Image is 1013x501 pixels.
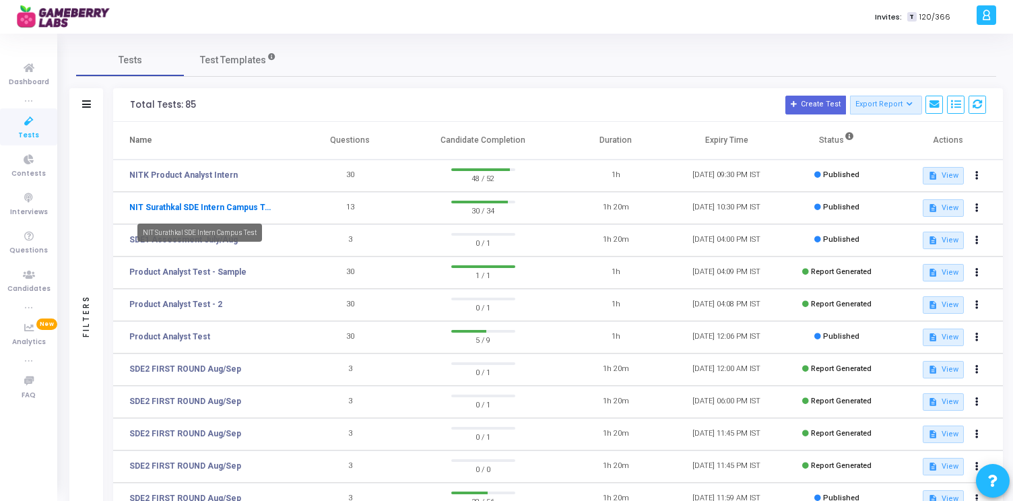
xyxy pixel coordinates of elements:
a: NITK Product Analyst Intern [129,169,238,181]
span: 30 / 34 [451,203,515,217]
td: 1h 20m [560,386,671,418]
a: Product Analyst Test - Sample [129,266,247,278]
span: 120/366 [919,11,950,23]
td: 1h 20m [560,224,671,257]
th: Expiry Time [671,122,781,160]
mat-icon: description [928,333,938,342]
td: 3 [295,418,405,450]
a: SDE2 FIRST ROUND Aug/Sep [129,395,241,407]
td: 1h 20m [560,354,671,386]
label: Invites: [875,11,902,23]
td: [DATE] 04:08 PM IST [671,289,781,321]
span: 0 / 1 [451,236,515,249]
a: NIT Surathkal SDE Intern Campus Test [129,201,274,213]
td: [DATE] 11:45 PM IST [671,450,781,483]
span: 0 / 1 [451,430,515,443]
span: Contests [11,168,46,180]
td: 1h [560,289,671,321]
td: [DATE] 09:30 PM IST [671,160,781,192]
a: SDE2 FIRST ROUND Aug/Sep [129,460,241,472]
td: [DATE] 04:09 PM IST [671,257,781,289]
button: View [923,361,964,378]
span: Interviews [10,207,48,218]
span: Report Generated [811,397,872,405]
a: Product Analyst Test - 2 [129,298,222,310]
span: 5 / 9 [451,333,515,346]
div: Filters [80,242,92,390]
td: [DATE] 04:00 PM IST [671,224,781,257]
mat-icon: description [928,171,938,180]
button: View [923,167,964,185]
button: Create Test [785,96,846,114]
td: 3 [295,450,405,483]
td: [DATE] 12:00 AM IST [671,354,781,386]
button: View [923,458,964,475]
td: 1h [560,321,671,354]
td: 30 [295,257,405,289]
td: 1h [560,160,671,192]
span: 0 / 1 [451,365,515,378]
span: Dashboard [9,77,49,88]
mat-icon: description [928,430,938,439]
span: Report Generated [811,267,872,276]
td: [DATE] 06:00 PM IST [671,386,781,418]
div: Total Tests: 85 [130,100,196,110]
span: Questions [9,245,48,257]
td: [DATE] 12:06 PM IST [671,321,781,354]
a: SDE2 FIRST ROUND Aug/Sep [129,428,241,440]
span: Published [823,235,859,244]
td: 1h 20m [560,450,671,483]
th: Actions [892,122,1003,160]
mat-icon: description [928,365,938,374]
span: 0 / 1 [451,300,515,314]
span: Tests [18,130,39,141]
mat-icon: description [928,268,938,277]
td: 30 [295,289,405,321]
button: View [923,329,964,346]
a: SDE2 FIRST ROUND Aug/Sep [129,363,241,375]
span: 0 / 0 [451,462,515,475]
span: Candidates [7,283,51,295]
td: 13 [295,192,405,224]
mat-icon: description [928,203,938,213]
button: View [923,296,964,314]
button: Export Report [850,96,922,114]
td: [DATE] 11:45 PM IST [671,418,781,450]
th: Questions [295,122,405,160]
button: View [923,264,964,281]
td: 1h 20m [560,418,671,450]
td: 3 [295,386,405,418]
div: NIT Surathkal SDE Intern Campus Test [137,224,262,242]
span: FAQ [22,390,36,401]
mat-icon: description [928,397,938,407]
th: Status [782,122,892,160]
button: View [923,393,964,411]
span: Tests [119,53,142,67]
span: Analytics [12,337,46,348]
td: 1h [560,257,671,289]
span: Report Generated [811,429,872,438]
img: logo [17,3,118,30]
span: Report Generated [811,461,872,470]
mat-icon: description [928,462,938,471]
span: T [907,12,916,22]
span: 1 / 1 [451,268,515,281]
th: Candidate Completion [405,122,560,160]
button: View [923,232,964,249]
td: 30 [295,160,405,192]
span: Report Generated [811,300,872,308]
span: Test Templates [200,53,266,67]
span: 0 / 1 [451,397,515,411]
td: 30 [295,321,405,354]
button: View [923,199,964,217]
button: View [923,426,964,443]
td: 3 [295,224,405,257]
td: 3 [295,354,405,386]
span: Published [823,332,859,341]
th: Duration [560,122,671,160]
span: Published [823,203,859,211]
span: New [36,319,57,330]
span: Report Generated [811,364,872,373]
a: Product Analyst Test [129,331,210,343]
mat-icon: description [928,300,938,310]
